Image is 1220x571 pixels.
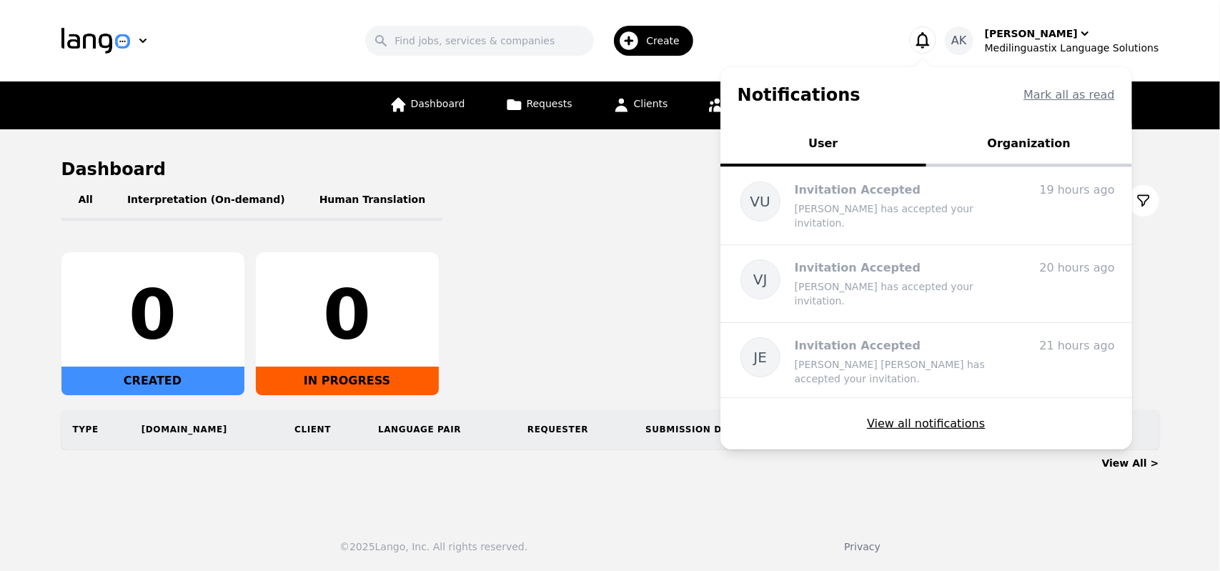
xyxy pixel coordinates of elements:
[1039,261,1114,274] time: 20 hours ago
[795,202,1023,230] p: [PERSON_NAME] has accepted your invitation.
[951,32,966,49] span: AK
[604,81,677,129] a: Clients
[594,20,702,61] button: Create
[61,28,130,54] img: Logo
[720,124,1132,167] div: Tabs
[302,181,443,221] button: Human Translation
[283,409,367,450] th: Client
[738,84,861,106] h1: Notifications
[985,41,1159,55] div: Medilinguastix Language Solutions
[1102,457,1159,469] a: View All >
[753,347,767,367] span: JE
[367,409,516,450] th: Language Pair
[795,182,1023,199] p: Invitation Accepted
[267,281,427,349] div: 0
[1128,185,1159,217] button: Filter
[926,124,1132,167] button: Organization
[795,259,1023,277] p: Invitation Accepted
[61,181,110,221] button: All
[844,541,881,552] a: Privacy
[795,357,1023,386] p: [PERSON_NAME] [PERSON_NAME] has accepted your invitation.
[61,158,1159,181] h1: Dashboard
[381,81,474,129] a: Dashboard
[411,98,465,109] span: Dashboard
[61,409,130,450] th: Type
[527,98,572,109] span: Requests
[1039,183,1114,197] time: 19 hours ago
[339,540,527,554] div: © 2025 Lango, Inc. All rights reserved.
[73,281,233,349] div: 0
[1039,339,1114,352] time: 21 hours ago
[1023,86,1115,104] button: Mark all as read
[110,181,302,221] button: Interpretation (On-demand)
[700,81,778,129] a: Vendors
[720,124,926,167] button: User
[750,192,770,212] span: VU
[945,26,1159,55] button: AK[PERSON_NAME]Medilinguastix Language Solutions
[365,26,594,56] input: Find jobs, services & companies
[646,34,690,48] span: Create
[130,409,283,450] th: [DOMAIN_NAME]
[256,367,439,395] div: IN PROGRESS
[61,367,244,395] div: CREATED
[867,415,985,432] button: View all notifications
[634,98,668,109] span: Clients
[985,26,1078,41] div: [PERSON_NAME]
[753,269,768,289] span: VJ
[516,409,634,450] th: Requester
[795,337,1023,354] p: Invitation Accepted
[634,409,800,450] th: Submission Date
[795,279,1023,308] p: [PERSON_NAME] has accepted your invitation.
[497,81,581,129] a: Requests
